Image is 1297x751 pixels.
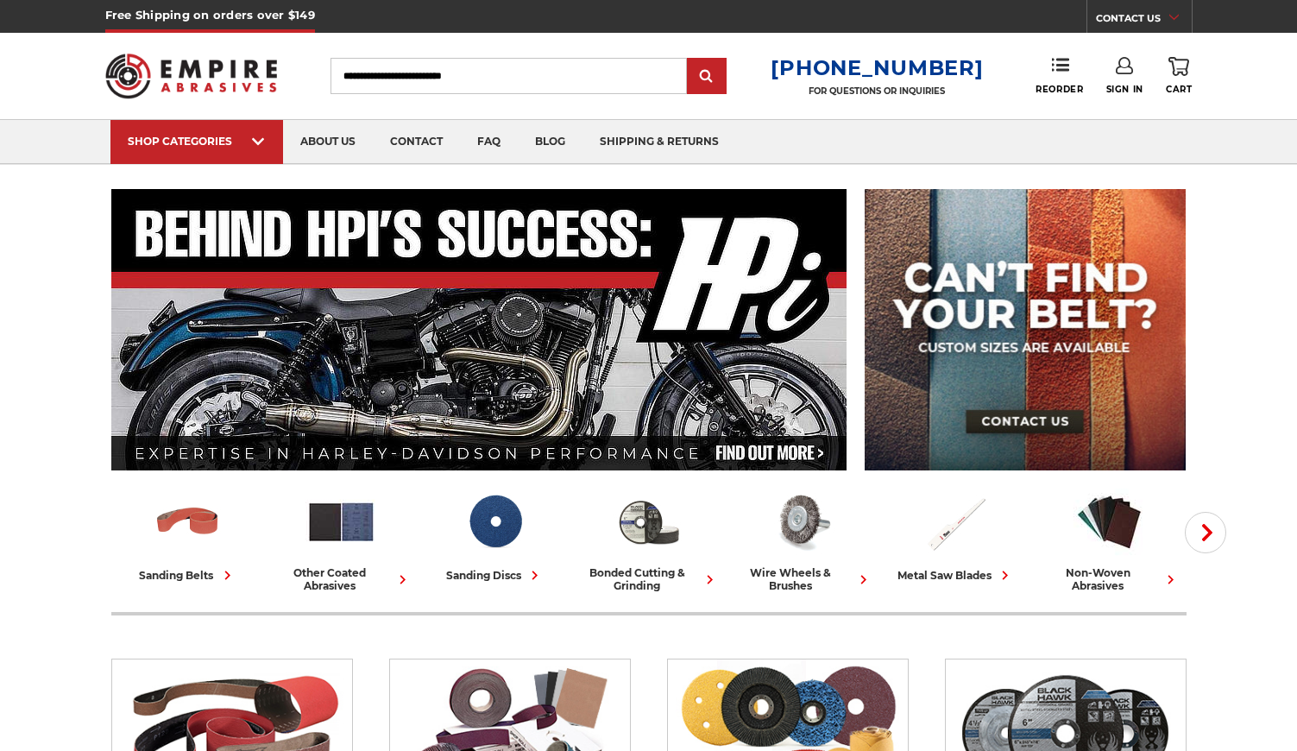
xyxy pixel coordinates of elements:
a: [PHONE_NUMBER] [771,55,983,80]
div: bonded cutting & grinding [579,566,719,592]
a: shipping & returns [582,120,736,164]
button: Next [1185,512,1226,553]
div: SHOP CATEGORIES [128,135,266,148]
a: metal saw blades [886,486,1026,584]
a: about us [283,120,373,164]
a: blog [518,120,582,164]
div: non-woven abrasives [1040,566,1180,592]
a: Reorder [1036,57,1083,94]
div: sanding belts [140,566,236,584]
a: other coated abrasives [272,486,412,592]
div: metal saw blades [897,566,1014,584]
img: Sanding Belts [152,486,224,558]
img: promo banner for custom belts. [865,189,1186,470]
a: CONTACT US [1096,9,1192,33]
img: Bonded Cutting & Grinding [613,486,684,558]
img: Sanding Discs [459,486,531,558]
div: wire wheels & brushes [733,566,872,592]
a: bonded cutting & grinding [579,486,719,592]
a: Cart [1166,57,1192,95]
span: Sign In [1106,84,1143,95]
img: Wire Wheels & Brushes [766,486,838,558]
div: other coated abrasives [272,566,412,592]
input: Submit [689,60,724,94]
a: sanding belts [118,486,258,584]
a: contact [373,120,460,164]
a: non-woven abrasives [1040,486,1180,592]
a: sanding discs [425,486,565,584]
img: Non-woven Abrasives [1073,486,1145,558]
span: Reorder [1036,84,1083,95]
div: sanding discs [446,566,544,584]
img: Metal Saw Blades [920,486,992,558]
a: wire wheels & brushes [733,486,872,592]
img: Banner for an interview featuring Horsepower Inc who makes Harley performance upgrades featured o... [111,189,847,470]
p: FOR QUESTIONS OR INQUIRIES [771,85,983,97]
a: faq [460,120,518,164]
img: Empire Abrasives [105,42,278,110]
img: Other Coated Abrasives [305,486,377,558]
span: Cart [1166,84,1192,95]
